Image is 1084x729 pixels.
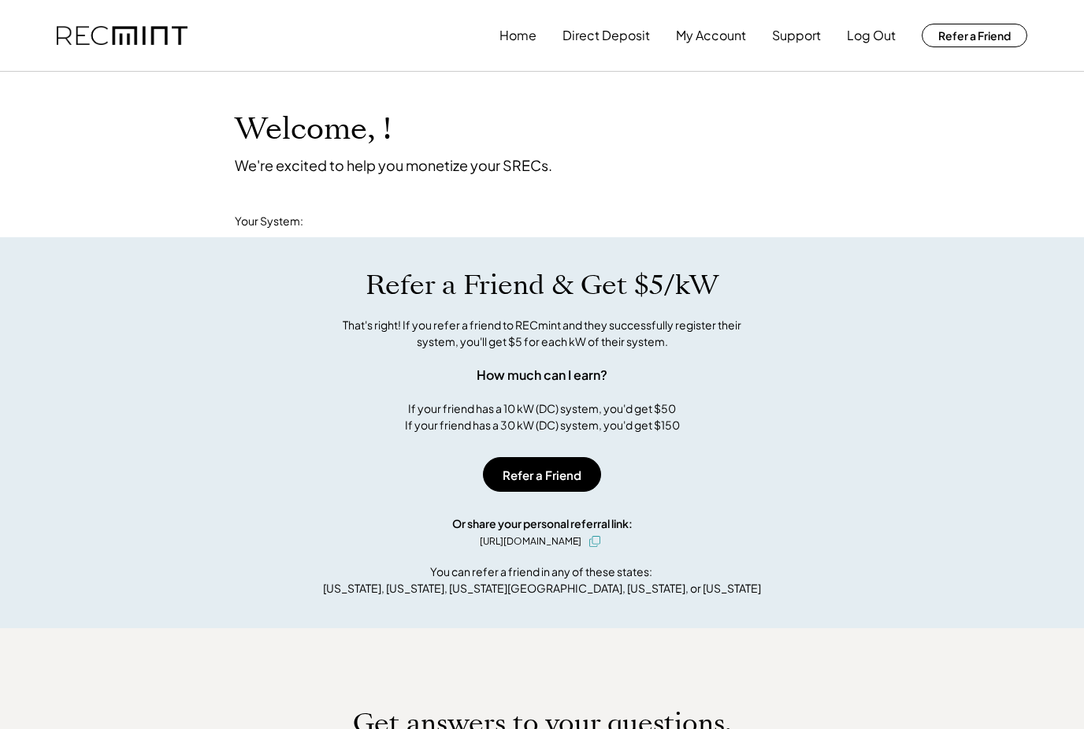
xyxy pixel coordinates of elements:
button: My Account [676,20,746,51]
button: Refer a Friend [922,24,1027,47]
h1: Refer a Friend & Get $5/kW [366,269,718,302]
div: [URL][DOMAIN_NAME] [480,534,581,549]
div: That's right! If you refer a friend to RECmint and they successfully register their system, you'l... [325,317,759,350]
div: Or share your personal referral link: [452,515,633,532]
img: recmint-logotype%403x.png [57,26,187,46]
div: If your friend has a 10 kW (DC) system, you'd get $50 If your friend has a 30 kW (DC) system, you... [405,400,680,433]
div: How much can I earn? [477,366,607,385]
button: Refer a Friend [483,457,601,492]
button: Home [499,20,536,51]
button: Direct Deposit [562,20,650,51]
div: You can refer a friend in any of these states: [US_STATE], [US_STATE], [US_STATE][GEOGRAPHIC_DATA... [323,563,761,597]
button: Support [772,20,821,51]
button: Log Out [847,20,896,51]
div: Your System: [235,214,303,229]
h1: Welcome, ! [235,111,432,148]
button: click to copy [585,532,604,551]
div: We're excited to help you monetize your SRECs. [235,156,552,174]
